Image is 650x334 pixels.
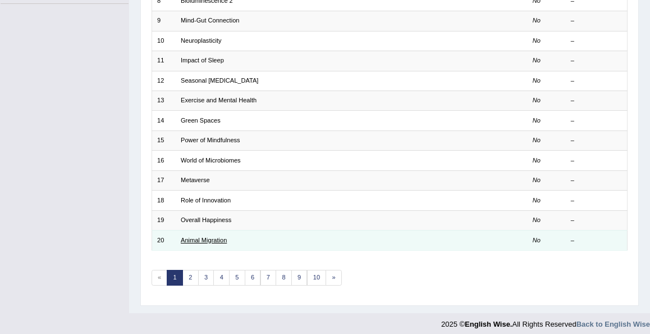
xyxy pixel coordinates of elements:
em: No [533,216,541,223]
div: – [571,56,622,65]
td: 20 [152,231,176,250]
td: 13 [152,91,176,111]
a: Power of Mindfulness [181,137,240,143]
div: – [571,37,622,46]
div: – [571,156,622,165]
a: 7 [260,270,277,286]
td: 16 [152,151,176,170]
em: No [533,237,541,243]
div: 2025 © All Rights Reserved [441,313,650,330]
em: No [533,137,541,143]
em: No [533,177,541,183]
a: » [326,270,342,286]
td: 18 [152,191,176,210]
a: 3 [198,270,214,286]
td: 14 [152,111,176,130]
em: No [533,157,541,164]
td: 11 [152,51,176,71]
em: No [533,37,541,44]
td: 19 [152,210,176,230]
a: Mind-Gut Connection [181,17,239,24]
a: Exercise and Mental Health [181,97,257,103]
em: No [533,97,541,103]
div: – [571,76,622,85]
a: Animal Migration [181,237,227,243]
div: – [571,96,622,105]
a: Green Spaces [181,117,221,124]
a: 1 [167,270,183,286]
div: – [571,16,622,25]
a: Seasonal [MEDICAL_DATA] [181,77,258,84]
em: No [533,17,541,24]
td: 12 [152,71,176,91]
td: 9 [152,11,176,31]
a: 6 [245,270,261,286]
td: 17 [152,170,176,190]
em: No [533,57,541,64]
a: Neuroplasticity [181,37,221,44]
div: – [571,236,622,245]
a: 8 [276,270,292,286]
a: Metaverse [181,177,210,183]
a: 5 [229,270,245,286]
a: Role of Innovation [181,197,231,204]
a: 2 [182,270,199,286]
td: 15 [152,130,176,150]
em: No [533,197,541,204]
em: No [533,117,541,124]
div: – [571,176,622,185]
a: 4 [213,270,230,286]
div: – [571,116,622,125]
a: Impact of Sleep [181,57,224,64]
td: 10 [152,31,176,51]
a: Back to English Wise [576,320,650,328]
span: « [152,270,168,286]
a: Overall Happiness [181,216,231,223]
a: 9 [291,270,308,286]
strong: English Wise. [465,320,512,328]
a: 10 [307,270,327,286]
a: World of Microbiomes [181,157,241,164]
em: No [533,77,541,84]
div: – [571,216,622,225]
div: – [571,196,622,205]
div: – [571,136,622,145]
